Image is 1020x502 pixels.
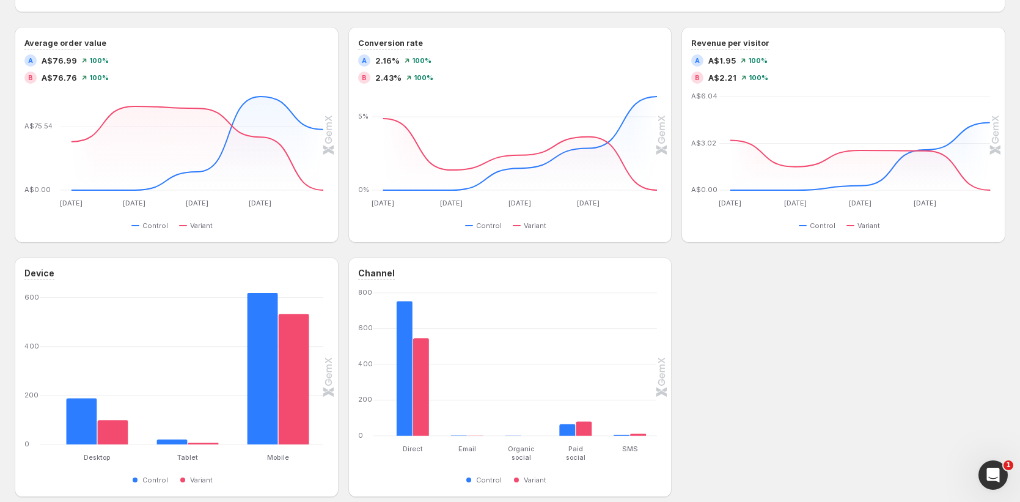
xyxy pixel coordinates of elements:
[857,221,880,231] span: Variant
[84,453,111,462] text: Desktop
[719,199,742,207] text: [DATE]
[78,400,87,410] button: Start recording
[179,218,218,233] button: Variant
[177,453,198,462] text: Tablet
[386,293,440,436] g: Direct: Control 753,Variant 546
[748,57,768,64] span: 100 %
[89,74,109,81] span: 100 %
[548,293,603,436] g: Paid social: Control 65,Variant 80
[24,342,39,350] text: 400
[914,199,937,207] text: [DATE]
[458,445,475,453] text: Email
[695,57,700,64] h2: A
[358,267,395,279] h3: Channel
[190,221,213,231] span: Variant
[559,395,576,436] rect: Control 65
[123,199,146,207] text: [DATE]
[35,7,54,26] img: Profile image for Antony
[20,10,190,68] i: This access is solely for support purposes and can be removed once the issue is resolved. We stri...
[524,221,546,231] span: Variant
[465,218,507,233] button: Control
[362,74,367,81] h2: B
[630,405,647,436] rect: Variant 11
[20,263,191,323] div: For the time being, feel free to submit your feature requests on our . Most of our development co...
[179,473,218,487] button: Variant
[524,475,546,485] span: Variant
[131,473,173,487] button: Control
[249,199,272,207] text: [DATE]
[97,391,128,445] rect: Variant 99
[708,72,736,84] span: A$2.21
[8,5,31,28] button: go back
[10,78,235,142] div: Antony says…
[622,445,638,453] text: SMS
[358,323,373,332] text: 600
[749,74,768,81] span: 100 %
[52,293,142,445] g: Desktop: Control 188,Variant 99
[28,57,33,64] h2: A
[24,185,51,194] text: A$0.00
[142,293,233,445] g: Tablet: Control 20,Variant 7
[362,57,367,64] h2: A
[691,139,716,147] text: A$3.02
[439,293,494,436] g: Email: Control 2,Variant 1
[248,293,279,445] rect: Control 619
[24,267,54,279] h3: Device
[210,396,229,415] button: Send a message…
[695,74,700,81] h2: B
[186,199,209,207] text: [DATE]
[375,54,400,67] span: 2.16%
[810,221,835,231] span: Control
[576,393,592,436] rect: Variant 80
[10,78,200,141] div: Just to clarify, are you concerned that the number of sessions for each device and channel does n...
[513,218,551,233] button: Variant
[512,453,531,462] text: social
[39,400,48,410] button: Gif picker
[278,293,309,445] rect: Variant 532
[603,293,657,436] g: SMS: Control 6,Variant 11
[191,5,215,28] button: Home
[412,57,431,64] span: 100 %
[465,473,507,487] button: Control
[20,86,191,133] div: Just to clarify, are you concerned that the number of sessions for each device and channel does n...
[402,445,422,453] text: Direct
[190,475,213,485] span: Variant
[20,329,191,365] div: Thank you for sharing your contribution, and we appreciate your understanding.
[42,54,77,67] span: A$76.99
[396,293,413,436] rect: Control 753
[691,37,769,49] h3: Revenue per visitor
[566,453,585,462] text: social
[413,309,429,436] rect: Variant 546
[24,293,39,301] text: 600
[508,199,531,207] text: [DATE]
[375,72,402,84] span: 2.43%
[414,74,433,81] span: 100 %
[508,445,535,453] text: Organic
[1003,460,1013,470] span: 1
[568,445,583,453] text: Paid
[188,413,219,445] rect: Variant 7
[20,276,182,298] a: feedback link
[10,142,235,394] div: Antony says…
[19,400,29,410] button: Emoji picker
[614,405,630,436] rect: Control 6
[358,185,369,194] text: 0%
[24,37,106,49] h3: Average order value
[494,293,548,436] g: Organic social: Control 1,Variant 0
[58,400,68,410] button: Upload attachment
[24,391,39,399] text: 200
[846,218,885,233] button: Variant
[476,475,502,485] span: Control
[691,92,717,100] text: A$6.04
[24,440,29,448] text: 0
[89,57,109,64] span: 100 %
[157,410,188,445] rect: Control 20
[60,199,83,207] text: [DATE]
[708,54,736,67] span: A$1.95
[215,5,237,27] div: Close
[691,185,717,194] text: A$0.00
[142,475,168,485] span: Control
[358,37,423,49] h3: Conversion rate
[10,142,200,372] div: In regards to your inquiry about bounce rate or page scroll and engagement metrics, our Developme...
[450,406,467,436] rect: Control 2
